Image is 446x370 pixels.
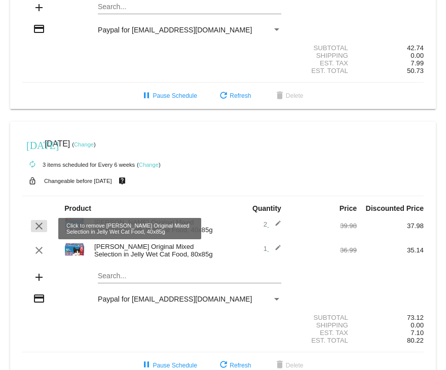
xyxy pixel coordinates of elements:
[217,92,251,99] span: Refresh
[290,329,357,337] div: Est. Tax
[411,321,424,329] span: 0.00
[98,272,281,280] input: Search...
[290,59,357,67] div: Est. Tax
[290,337,357,344] div: Est. Total
[290,321,357,329] div: Shipping
[357,246,424,254] div: 35.14
[407,337,424,344] span: 80.22
[269,244,281,256] mat-icon: edit
[137,162,161,168] small: ( )
[290,52,357,59] div: Shipping
[26,174,39,188] mat-icon: lock_open
[33,2,45,14] mat-icon: add
[44,178,112,184] small: Changeable before [DATE]
[290,67,357,75] div: Est. Total
[33,244,45,256] mat-icon: clear
[340,204,357,212] strong: Price
[290,246,357,254] div: 36.99
[266,87,312,105] button: Delete
[290,222,357,230] div: 39.98
[290,314,357,321] div: Subtotal
[209,87,259,105] button: Refresh
[357,44,424,52] div: 42.74
[33,292,45,305] mat-icon: credit_card
[411,329,424,337] span: 7.10
[217,362,251,369] span: Refresh
[98,26,252,34] span: Paypal for [EMAIL_ADDRESS][DOMAIN_NAME]
[72,141,96,147] small: ( )
[33,271,45,283] mat-icon: add
[33,220,45,232] mat-icon: clear
[274,90,286,102] mat-icon: delete
[357,314,424,321] div: 73.12
[366,204,424,212] strong: Discounted Price
[264,220,281,228] span: 2
[140,92,197,99] span: Pause Schedule
[411,59,424,67] span: 7.99
[89,243,223,258] div: [PERSON_NAME] Original Mixed Selection in Jelly Wet Cat Food, 80x85g
[274,92,304,99] span: Delete
[217,90,230,102] mat-icon: refresh
[264,245,281,252] span: 1
[140,362,197,369] span: Pause Schedule
[33,23,45,35] mat-icon: credit_card
[252,204,281,212] strong: Quantity
[357,222,424,230] div: 37.98
[140,90,153,102] mat-icon: pause
[139,162,159,168] a: Change
[116,174,128,188] mat-icon: live_help
[98,295,252,303] span: Paypal for [EMAIL_ADDRESS][DOMAIN_NAME]
[26,138,39,151] mat-icon: [DATE]
[132,87,205,105] button: Pause Schedule
[64,239,85,260] img: 91967.jpg
[269,220,281,232] mat-icon: edit
[98,26,281,34] mat-select: Payment Method
[74,141,94,147] a: Change
[64,215,85,235] img: 90212.jpg
[407,67,424,75] span: 50.73
[290,44,357,52] div: Subtotal
[98,295,281,303] mat-select: Payment Method
[274,362,304,369] span: Delete
[89,218,223,234] div: [PERSON_NAME] Original Mixed Selection in Jelly Wet Cat Food, 40x85g
[26,159,39,171] mat-icon: autorenew
[64,204,91,212] strong: Product
[22,162,135,168] small: 3 items scheduled for Every 6 weeks
[411,52,424,59] span: 0.00
[98,3,281,11] input: Search...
